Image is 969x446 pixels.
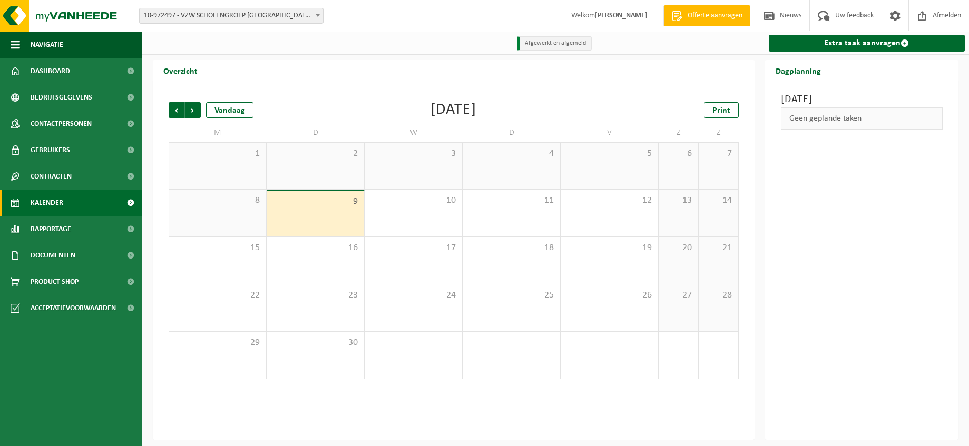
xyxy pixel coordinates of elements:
span: 26 [566,290,653,301]
td: M [169,123,267,142]
span: 7 [704,148,733,160]
span: 29 [174,337,261,349]
div: Vandaag [206,102,253,118]
td: D [463,123,561,142]
span: 5 [566,148,653,160]
span: Rapportage [31,216,71,242]
h3: [DATE] [781,92,943,107]
span: 4 [468,148,555,160]
span: Navigatie [31,32,63,58]
h2: Dagplanning [765,60,831,81]
li: Afgewerkt en afgemeld [517,36,592,51]
span: 3 [370,148,457,160]
span: Documenten [31,242,75,269]
span: 8 [174,195,261,206]
td: Z [699,123,739,142]
span: 16 [272,242,359,254]
span: 27 [664,290,693,301]
span: 28 [704,290,733,301]
h2: Overzicht [153,60,208,81]
a: Print [704,102,739,118]
span: 14 [704,195,733,206]
td: D [267,123,365,142]
span: 13 [664,195,693,206]
span: 22 [174,290,261,301]
span: 1 [174,148,261,160]
span: 25 [468,290,555,301]
span: 11 [468,195,555,206]
span: 18 [468,242,555,254]
td: Z [659,123,699,142]
span: Offerte aanvragen [685,11,745,21]
span: 12 [566,195,653,206]
span: 10-972497 - VZW SCHOLENGROEP SINT-MICHIEL - CAMPUS BARNUM - ROESELARE [140,8,323,23]
td: V [561,123,659,142]
strong: [PERSON_NAME] [595,12,648,19]
span: 10-972497 - VZW SCHOLENGROEP SINT-MICHIEL - CAMPUS BARNUM - ROESELARE [139,8,324,24]
span: 24 [370,290,457,301]
span: 10 [370,195,457,206]
span: Volgende [185,102,201,118]
span: Product Shop [31,269,79,295]
span: Bedrijfsgegevens [31,84,92,111]
span: 23 [272,290,359,301]
span: Contracten [31,163,72,190]
span: 20 [664,242,693,254]
a: Offerte aanvragen [663,5,750,26]
a: Extra taak aanvragen [769,35,965,52]
span: 21 [704,242,733,254]
div: Geen geplande taken [781,107,943,130]
span: 9 [272,196,359,207]
span: 19 [566,242,653,254]
span: Dashboard [31,58,70,84]
span: Vorige [169,102,184,118]
span: 15 [174,242,261,254]
span: 2 [272,148,359,160]
span: Contactpersonen [31,111,92,137]
span: Kalender [31,190,63,216]
td: W [365,123,463,142]
span: 30 [272,337,359,349]
span: Acceptatievoorwaarden [31,295,116,321]
span: Gebruikers [31,137,70,163]
div: [DATE] [430,102,476,118]
span: 6 [664,148,693,160]
span: 17 [370,242,457,254]
span: Print [712,106,730,115]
